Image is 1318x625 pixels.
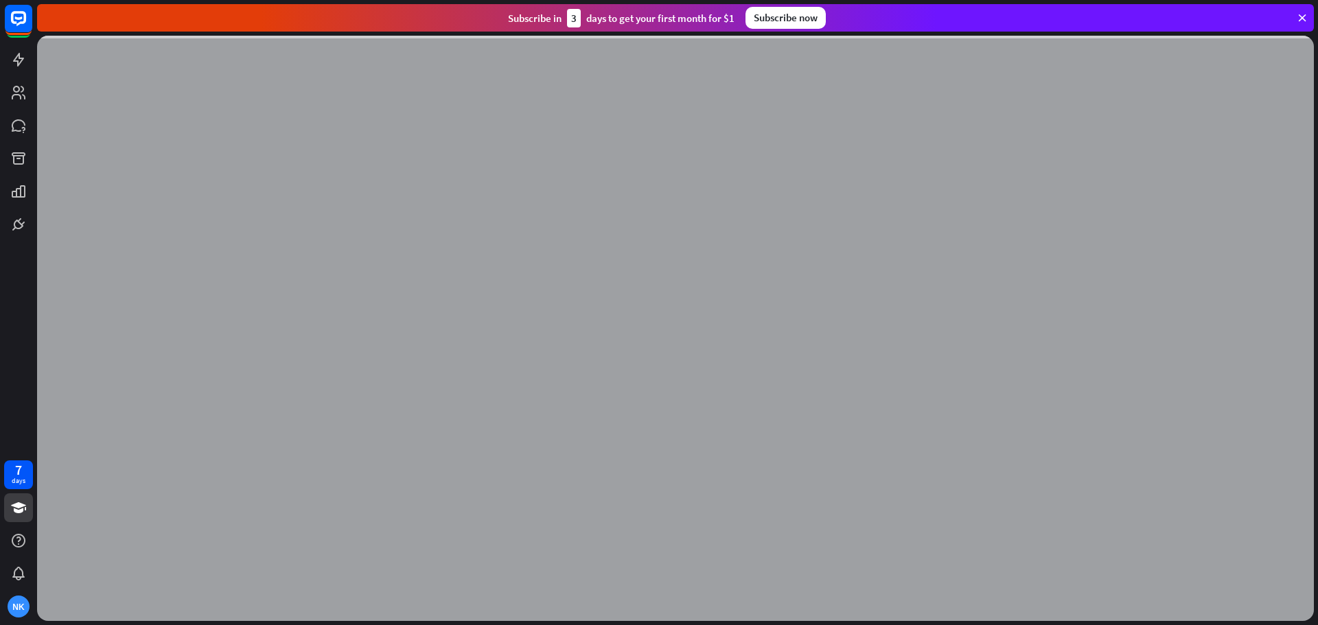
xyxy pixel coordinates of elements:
[4,460,33,489] a: 7 days
[745,7,826,29] div: Subscribe now
[508,9,735,27] div: Subscribe in days to get your first month for $1
[567,9,581,27] div: 3
[12,476,25,486] div: days
[15,464,22,476] div: 7
[8,595,30,617] div: ΝΚ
